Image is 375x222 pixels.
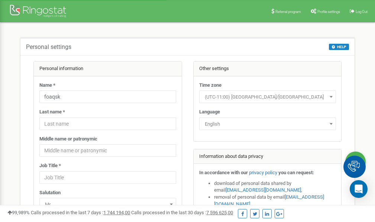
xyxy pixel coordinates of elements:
[26,44,71,50] h5: Personal settings
[31,210,130,215] span: Calls processed in the last 7 days :
[206,210,233,215] u: 7 596 625,00
[199,109,220,116] label: Language
[214,180,336,194] li: download of personal data shared by email ,
[194,149,342,164] div: Information about data privacy
[39,109,65,116] label: Last name *
[39,117,176,130] input: Last name
[226,187,301,193] a: [EMAIL_ADDRESS][DOMAIN_NAME]
[199,117,336,130] span: English
[249,170,277,175] a: privacy policy
[39,171,176,184] input: Job Title
[199,170,248,175] strong: In accordance with our
[39,198,176,211] span: Mr.
[34,62,182,76] div: Personal information
[42,199,174,210] span: Mr.
[350,180,368,198] div: Open Intercom Messenger
[278,170,314,175] strong: you can request:
[7,210,30,215] span: 99,989%
[199,90,336,103] span: (UTC-11:00) Pacific/Midway
[39,90,176,103] input: Name
[202,119,333,129] span: English
[39,82,55,89] label: Name *
[356,10,368,14] span: Log Out
[275,10,301,14] span: Referral program
[131,210,233,215] span: Calls processed in the last 30 days :
[329,44,349,50] button: HELP
[39,162,61,169] label: Job Title *
[103,210,130,215] u: 1 744 194,00
[39,189,61,196] label: Salutation
[202,92,333,102] span: (UTC-11:00) Pacific/Midway
[317,10,340,14] span: Profile settings
[39,136,97,143] label: Middle name or patronymic
[194,62,342,76] div: Other settings
[214,194,336,208] li: removal of personal data by email ,
[199,82,222,89] label: Time zone
[39,144,176,157] input: Middle name or patronymic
